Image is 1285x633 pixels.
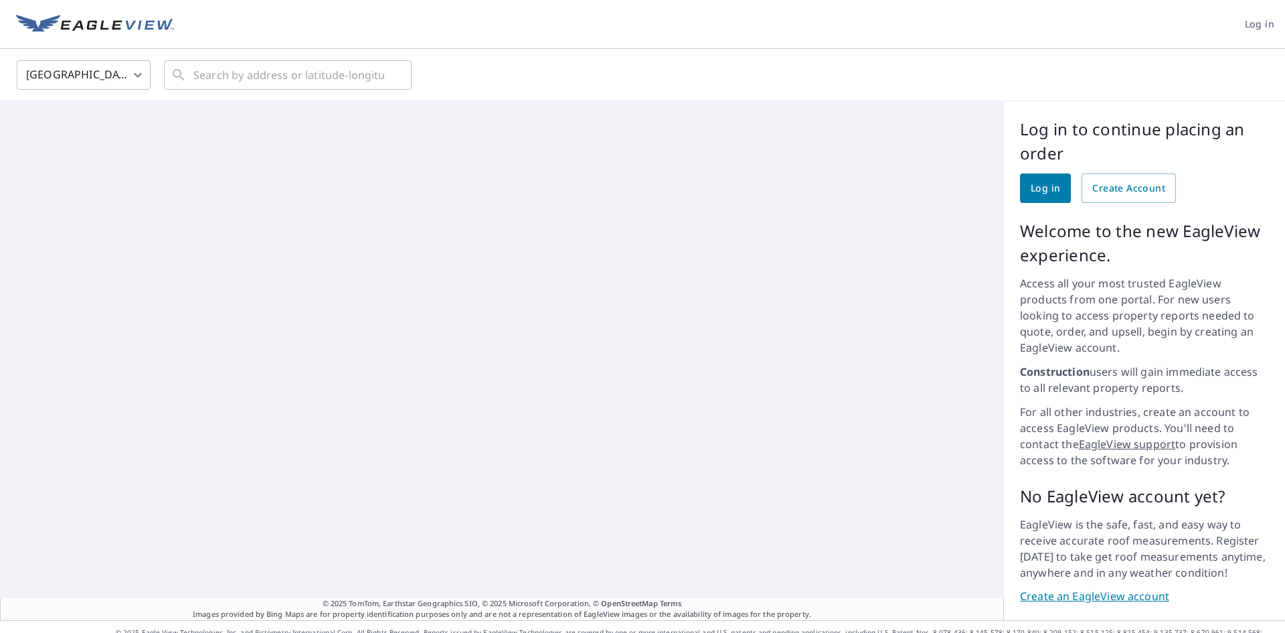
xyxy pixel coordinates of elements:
[323,598,682,610] span: © 2025 TomTom, Earthstar Geographics SIO, © 2025 Microsoft Corporation, ©
[1020,404,1269,468] p: For all other industries, create an account to access EagleView products. You'll need to contact ...
[1245,16,1274,33] span: Log in
[17,56,151,94] div: [GEOGRAPHIC_DATA]
[1031,180,1060,197] span: Log in
[193,56,384,94] input: Search by address or latitude-longitude
[1020,364,1269,396] p: users will gain immediate access to all relevant property reports.
[1020,364,1090,379] strong: Construction
[1082,173,1176,203] a: Create Account
[1020,173,1071,203] a: Log in
[1092,180,1165,197] span: Create Account
[1020,484,1269,508] p: No EagleView account yet?
[1079,437,1176,451] a: EagleView support
[16,15,174,35] img: EV Logo
[1020,516,1269,581] p: EagleView is the safe, fast, and easy way to receive accurate roof measurements. Register [DATE] ...
[1020,275,1269,356] p: Access all your most trusted EagleView products from one portal. For new users looking to access ...
[1020,219,1269,267] p: Welcome to the new EagleView experience.
[601,598,657,608] a: OpenStreetMap
[1020,117,1269,165] p: Log in to continue placing an order
[660,598,682,608] a: Terms
[1020,589,1269,604] a: Create an EagleView account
